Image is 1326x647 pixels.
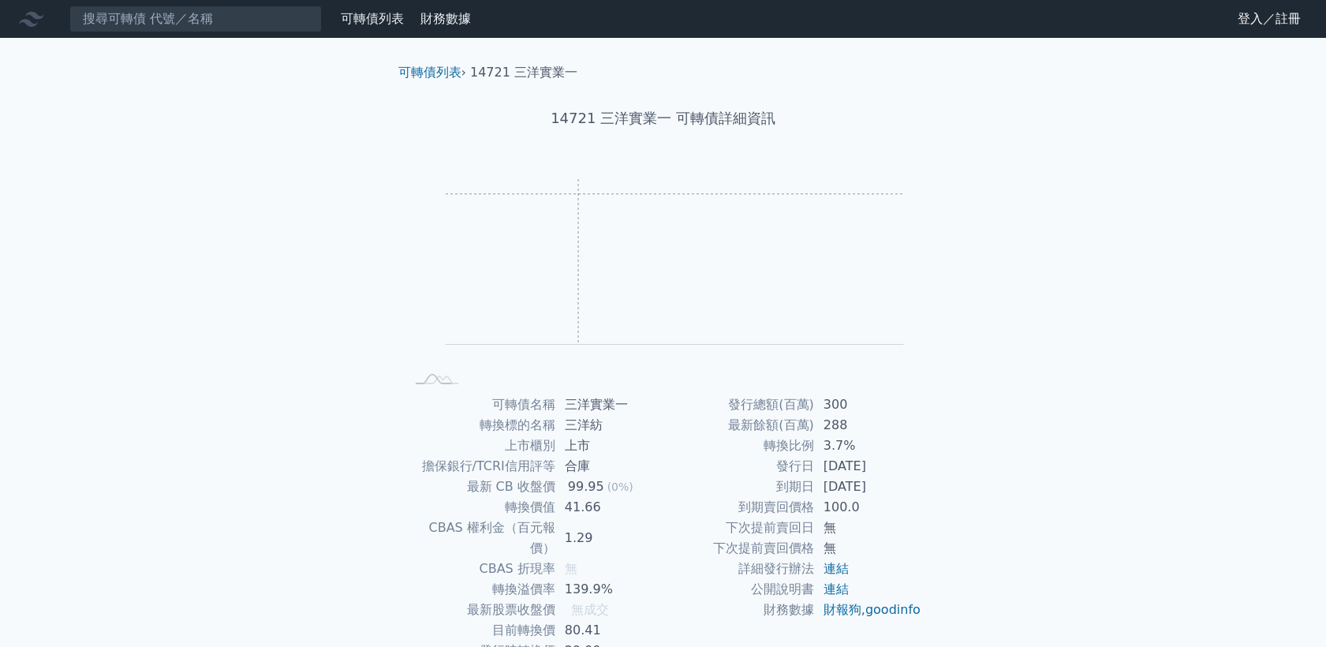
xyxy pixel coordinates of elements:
a: goodinfo [865,602,921,617]
a: 財報狗 [824,602,861,617]
td: 三洋紡 [555,415,663,436]
td: 100.0 [814,497,922,518]
td: 發行總額(百萬) [663,395,814,415]
td: 1.29 [555,518,663,559]
td: 到期賣回價格 [663,497,814,518]
td: 41.66 [555,497,663,518]
td: , [814,600,922,620]
td: 288 [814,415,922,436]
span: (0%) [607,481,633,493]
td: 轉換價值 [405,497,555,518]
td: 發行日 [663,456,814,477]
td: 3.7% [814,436,922,456]
td: 上市 [555,436,663,456]
h1: 14721 三洋實業一 可轉債詳細資訊 [386,107,941,129]
div: 99.95 [565,477,607,497]
td: CBAS 折現率 [405,559,555,579]
td: 公開說明書 [663,579,814,600]
td: 轉換比例 [663,436,814,456]
td: 下次提前賣回日 [663,518,814,538]
li: 14721 三洋實業一 [470,63,577,82]
a: 財務數據 [420,11,471,26]
td: [DATE] [814,477,922,497]
a: 連結 [824,582,849,597]
a: 可轉債列表 [398,65,461,80]
td: 目前轉換價 [405,620,555,641]
td: CBAS 權利金（百元報價） [405,518,555,559]
td: 最新股票收盤價 [405,600,555,620]
td: 300 [814,395,922,415]
a: 連結 [824,561,849,576]
td: 擔保銀行/TCRI信用評等 [405,456,555,477]
a: 登入／註冊 [1225,6,1313,32]
li: › [398,63,466,82]
td: 轉換溢價率 [405,579,555,600]
td: 三洋實業一 [555,395,663,415]
td: 無 [814,538,922,559]
td: [DATE] [814,456,922,477]
td: 合庫 [555,456,663,477]
td: 139.9% [555,579,663,600]
td: 轉換標的名稱 [405,415,555,436]
td: 下次提前賣回價格 [663,538,814,559]
td: 財務數據 [663,600,814,620]
input: 搜尋可轉債 代號／名稱 [69,6,322,32]
td: 最新 CB 收盤價 [405,477,555,497]
g: Chart [431,179,904,368]
td: 可轉債名稱 [405,395,555,415]
td: 最新餘額(百萬) [663,415,814,436]
span: 無 [565,561,577,576]
td: 無 [814,518,922,538]
td: 80.41 [555,620,663,641]
a: 可轉債列表 [341,11,404,26]
td: 到期日 [663,477,814,497]
span: 無成交 [571,602,609,617]
td: 上市櫃別 [405,436,555,456]
td: 詳細發行辦法 [663,559,814,579]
